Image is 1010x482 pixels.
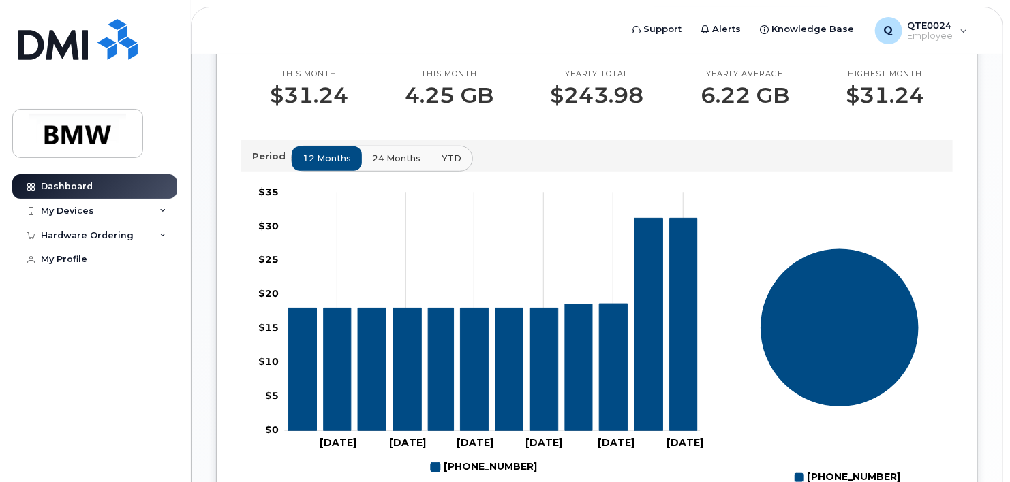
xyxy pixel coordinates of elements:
p: Yearly total [551,69,644,80]
span: Alerts [713,22,741,36]
span: Employee [908,31,953,42]
tspan: $35 [258,186,279,198]
g: 864-448-8658 [431,456,537,479]
tspan: $20 [258,288,279,300]
span: YTD [442,152,461,165]
g: Chart [258,186,703,479]
p: 4.25 GB [405,83,493,108]
p: $31.24 [270,83,348,108]
tspan: $5 [265,390,279,402]
p: Yearly average [701,69,789,80]
p: This month [270,69,348,80]
p: Highest month [846,69,924,80]
tspan: [DATE] [457,436,493,449]
tspan: $0 [265,424,279,436]
tspan: [DATE] [525,436,562,449]
a: Knowledge Base [751,16,864,43]
iframe: Messenger Launcher [951,423,1000,472]
span: Q [884,22,893,39]
p: $243.98 [551,83,644,108]
tspan: $30 [258,220,279,232]
a: Alerts [692,16,751,43]
p: This month [405,69,493,80]
p: 6.22 GB [701,83,789,108]
g: Legend [431,456,537,479]
tspan: $25 [258,254,279,266]
tspan: [DATE] [666,436,703,449]
g: Series [761,248,920,408]
a: Support [623,16,692,43]
tspan: $15 [258,322,279,334]
div: QTE0024 [866,17,977,44]
g: 864-448-8658 [288,219,697,431]
span: QTE0024 [908,20,953,31]
tspan: [DATE] [598,436,634,449]
span: 24 months [372,152,420,165]
tspan: [DATE] [389,436,426,449]
span: Knowledge Base [772,22,855,36]
tspan: $10 [258,356,279,368]
span: Support [644,22,682,36]
p: $31.24 [846,83,924,108]
tspan: [DATE] [319,436,356,449]
p: Period [252,150,291,163]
